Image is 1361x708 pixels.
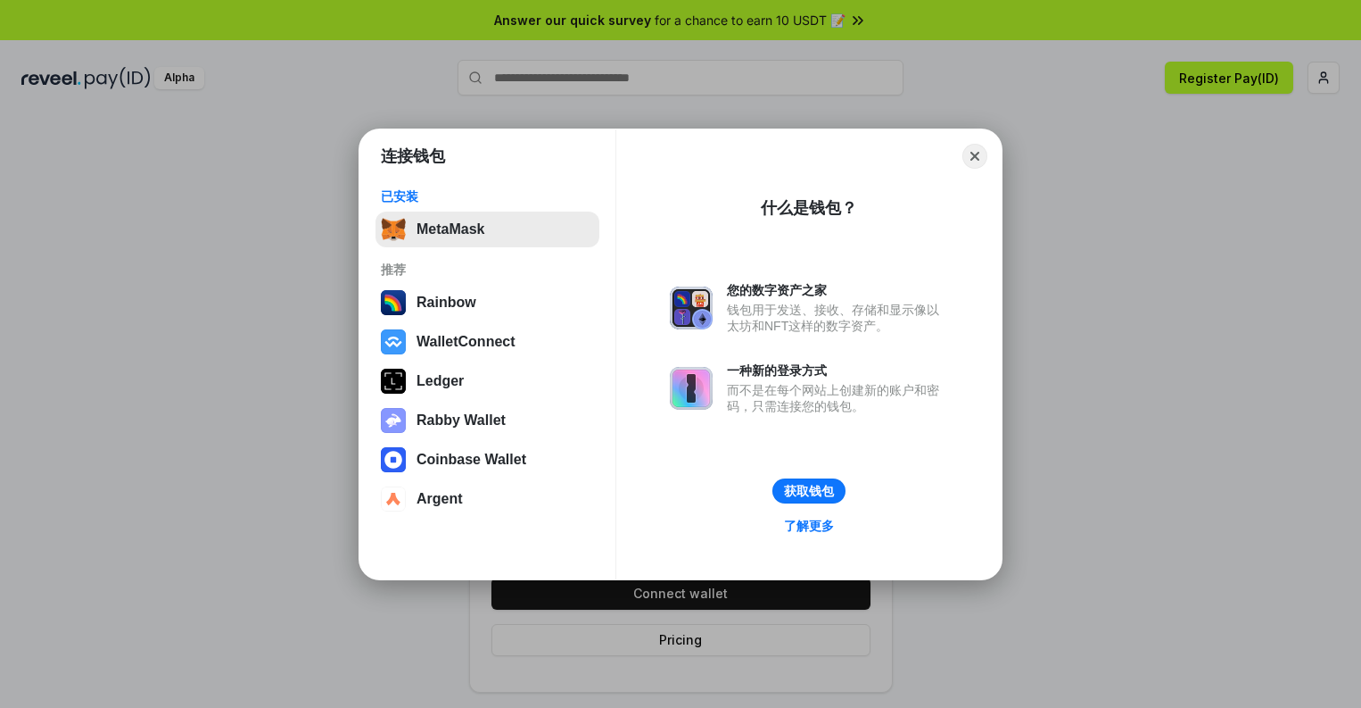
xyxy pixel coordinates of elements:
button: Rabby Wallet [375,403,599,438]
div: 已安装 [381,188,594,204]
a: 了解更多 [773,514,845,537]
div: 推荐 [381,262,594,278]
div: Rainbow [417,295,476,311]
div: MetaMask [417,221,484,237]
img: svg+xml,%3Csvg%20fill%3D%22none%22%20height%3D%2233%22%20viewBox%3D%220%200%2035%2033%22%20width%... [381,217,406,242]
div: 什么是钱包？ [761,197,857,219]
div: 钱包用于发送、接收、存储和显示像以太坊和NFT这样的数字资产。 [727,302,948,334]
img: svg+xml,%3Csvg%20xmlns%3D%22http%3A%2F%2Fwww.w3.org%2F2000%2Fsvg%22%20fill%3D%22none%22%20viewBox... [381,408,406,433]
img: svg+xml,%3Csvg%20width%3D%2228%22%20height%3D%2228%22%20viewBox%3D%220%200%2028%2028%22%20fill%3D... [381,487,406,512]
div: Coinbase Wallet [417,452,526,468]
div: Ledger [417,373,464,389]
div: 获取钱包 [784,483,834,499]
img: svg+xml,%3Csvg%20xmlns%3D%22http%3A%2F%2Fwww.w3.org%2F2000%2Fsvg%22%20fill%3D%22none%22%20viewBox... [670,287,713,329]
h1: 连接钱包 [381,146,445,167]
img: svg+xml,%3Csvg%20width%3D%2228%22%20height%3D%2228%22%20viewBox%3D%220%200%2028%2028%22%20fill%3D... [381,447,406,472]
div: 您的数字资产之家 [727,282,948,298]
button: Ledger [375,363,599,399]
div: WalletConnect [417,334,516,350]
button: MetaMask [375,212,599,247]
button: 获取钱包 [772,479,845,504]
img: svg+xml,%3Csvg%20width%3D%22120%22%20height%3D%22120%22%20viewBox%3D%220%200%20120%20120%22%20fil... [381,290,406,315]
div: Argent [417,491,463,507]
button: Close [962,144,987,169]
img: svg+xml,%3Csvg%20xmlns%3D%22http%3A%2F%2Fwww.w3.org%2F2000%2Fsvg%22%20fill%3D%22none%22%20viewBox... [670,367,713,410]
div: Rabby Wallet [417,412,506,429]
img: svg+xml,%3Csvg%20width%3D%2228%22%20height%3D%2228%22%20viewBox%3D%220%200%2028%2028%22%20fill%3D... [381,329,406,354]
button: Argent [375,481,599,517]
div: 了解更多 [784,518,834,534]
button: Rainbow [375,285,599,321]
div: 而不是在每个网站上创建新的账户和密码，只需连接您的钱包。 [727,382,948,414]
button: Coinbase Wallet [375,442,599,478]
div: 一种新的登录方式 [727,362,948,379]
img: svg+xml,%3Csvg%20xmlns%3D%22http%3A%2F%2Fwww.w3.org%2F2000%2Fsvg%22%20width%3D%2228%22%20height%3... [381,369,406,394]
button: WalletConnect [375,324,599,360]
